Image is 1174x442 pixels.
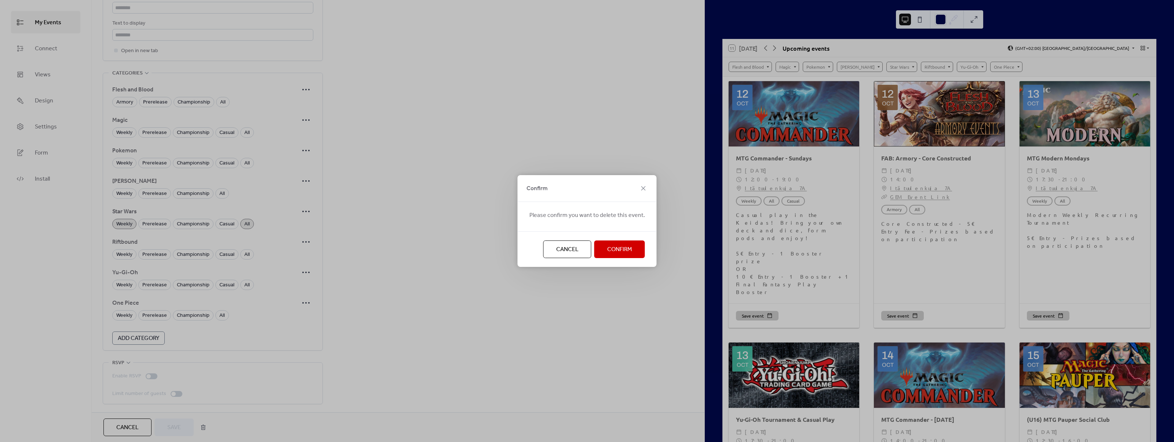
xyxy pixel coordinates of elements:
button: Cancel [543,240,591,258]
span: Confirm [526,184,548,193]
span: Cancel [556,245,579,254]
span: Confirm [607,245,632,254]
button: Confirm [594,240,645,258]
span: Please confirm you want to delete this event. [529,211,645,220]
